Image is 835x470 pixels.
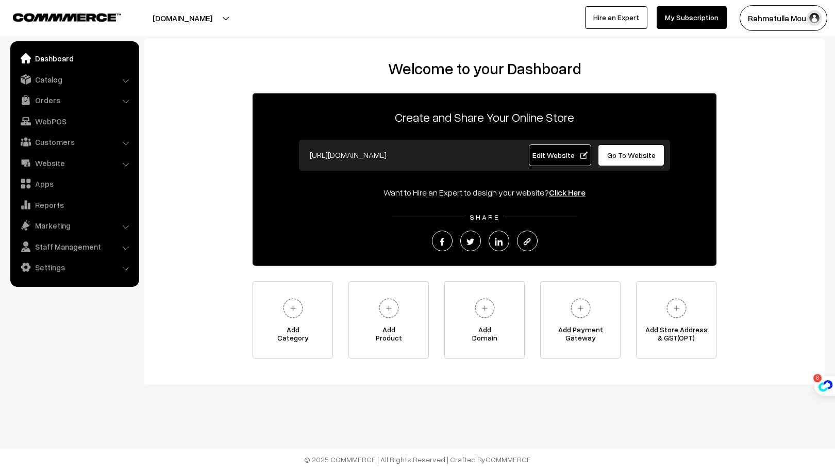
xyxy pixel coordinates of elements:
[13,10,103,23] a: COMMMERCE
[279,294,307,322] img: plus.svg
[657,6,727,29] a: My Subscription
[445,326,524,346] span: Add Domain
[13,154,136,172] a: Website
[13,216,136,235] a: Marketing
[637,326,716,346] span: Add Store Address & GST(OPT)
[375,294,403,322] img: plus.svg
[13,258,136,277] a: Settings
[444,281,525,359] a: AddDomain
[253,108,716,126] p: Create and Share Your Online Store
[662,294,691,322] img: plus.svg
[471,294,499,322] img: plus.svg
[740,5,827,31] button: Rahmatulla Mou…
[549,187,586,198] a: Click Here
[116,5,248,31] button: [DOMAIN_NAME]
[636,281,716,359] a: Add Store Address& GST(OPT)
[349,326,428,346] span: Add Product
[598,144,664,166] a: Go To Website
[540,281,621,359] a: Add PaymentGateway
[464,213,505,221] span: SHARE
[13,237,136,256] a: Staff Management
[13,196,136,214] a: Reports
[532,151,588,159] span: Edit Website
[13,112,136,131] a: WebPOS
[13,174,136,193] a: Apps
[541,326,620,346] span: Add Payment Gateway
[155,59,814,78] h2: Welcome to your Dashboard
[585,6,647,29] a: Hire an Expert
[13,91,136,109] a: Orders
[13,133,136,151] a: Customers
[807,10,822,26] img: user
[348,281,429,359] a: AddProduct
[253,326,332,346] span: Add Category
[486,455,531,464] a: COMMMERCE
[253,186,716,199] div: Want to Hire an Expert to design your website?
[13,49,136,68] a: Dashboard
[13,13,121,21] img: COMMMERCE
[566,294,595,322] img: plus.svg
[253,281,333,359] a: AddCategory
[529,144,592,166] a: Edit Website
[607,151,656,159] span: Go To Website
[13,70,136,89] a: Catalog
